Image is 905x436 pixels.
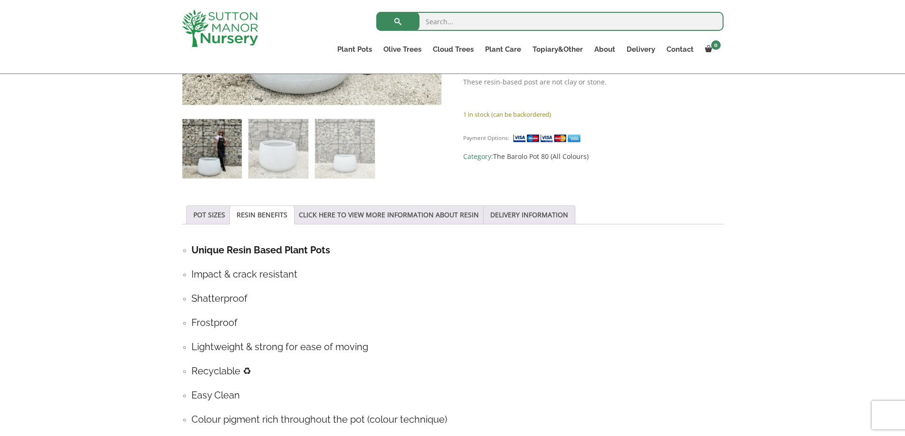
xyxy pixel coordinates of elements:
h4: Frostproof [191,315,724,330]
a: Contact [661,43,699,56]
a: Olive Trees [378,43,427,56]
strong: Unique Resin Based Plant Pots [191,244,330,256]
a: Plant Pots [332,43,378,56]
h4: Shatterproof [191,291,724,306]
img: The Barolo Pot 80 Colour Granite White (Resin) - Image 3 [315,119,374,178]
h4: Lightweight & strong for ease of moving [191,340,724,354]
img: The Barolo Pot 80 Colour Granite White (Resin) [182,119,242,178]
a: Topiary&Other [527,43,589,56]
small: Payment Options: [463,134,509,141]
a: DELIVERY INFORMATION [490,206,568,224]
p: 1 in stock (can be backordered) [463,109,723,120]
a: POT SIZES [193,206,225,224]
a: CLICK HERE TO VIEW MORE INFORMATION ABOUT RESIN [299,206,479,224]
h4: Recyclable ♻ [191,364,724,379]
span: Category: [463,151,723,162]
img: The Barolo Pot 80 Colour Granite White (Resin) - Image 2 [248,119,308,178]
a: Plant Care [479,43,527,56]
a: Delivery [621,43,661,56]
span: 0 [711,40,721,50]
input: Search... [376,12,724,31]
p: These resin-based post are not clay or stone. [463,76,723,88]
h4: Easy Clean [191,388,724,403]
a: About [589,43,621,56]
img: logo [182,9,258,47]
a: Cloud Trees [427,43,479,56]
h4: Colour pigment rich throughout the pot (colour technique) [191,412,724,427]
h4: Impact & crack resistant [191,267,724,282]
img: payment supported [513,133,584,143]
a: RESIN BENEFITS [237,206,287,224]
a: The Barolo Pot 80 (All Colours) [493,152,589,161]
a: 0 [699,43,724,56]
